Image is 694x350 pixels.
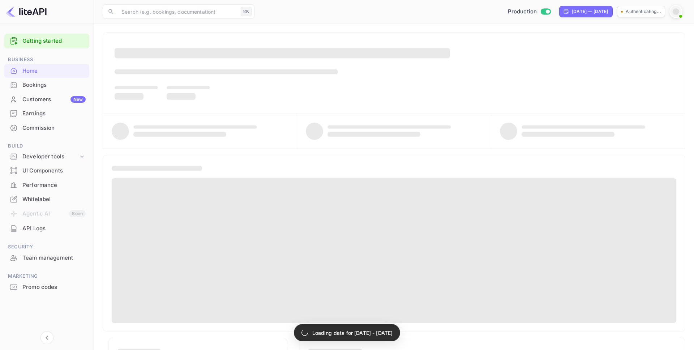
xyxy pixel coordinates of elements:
[22,81,86,89] div: Bookings
[4,222,89,235] a: API Logs
[4,93,89,106] a: CustomersNew
[4,192,89,206] a: Whitelabel
[4,142,89,150] span: Build
[22,95,86,104] div: Customers
[508,8,537,16] span: Production
[4,121,89,135] a: Commission
[6,6,47,17] img: LiteAPI logo
[40,331,53,344] button: Collapse navigation
[22,67,86,75] div: Home
[22,195,86,204] div: Whitelabel
[4,164,89,177] a: UI Components
[22,153,78,161] div: Developer tools
[4,34,89,48] div: Getting started
[22,225,86,233] div: API Logs
[4,280,89,294] a: Promo codes
[4,251,89,264] a: Team management
[4,107,89,120] a: Earnings
[4,192,89,206] div: Whitelabel
[559,6,613,17] div: Click to change the date range period
[22,110,86,118] div: Earnings
[312,329,393,337] p: Loading data for [DATE] - [DATE]
[241,7,252,16] div: ⌘K
[4,64,89,77] a: Home
[4,164,89,178] div: UI Components
[22,167,86,175] div: UI Components
[22,124,86,132] div: Commission
[4,222,89,236] div: API Logs
[572,8,608,15] div: [DATE] — [DATE]
[4,243,89,251] span: Security
[22,254,86,262] div: Team management
[4,178,89,192] a: Performance
[4,78,89,91] a: Bookings
[4,107,89,121] div: Earnings
[626,8,661,15] p: Authenticating...
[4,272,89,280] span: Marketing
[4,251,89,265] div: Team management
[4,56,89,64] span: Business
[505,8,554,16] div: Switch to Sandbox mode
[117,4,238,19] input: Search (e.g. bookings, documentation)
[70,96,86,103] div: New
[22,181,86,189] div: Performance
[4,93,89,107] div: CustomersNew
[4,64,89,78] div: Home
[22,283,86,291] div: Promo codes
[4,150,89,163] div: Developer tools
[22,37,86,45] a: Getting started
